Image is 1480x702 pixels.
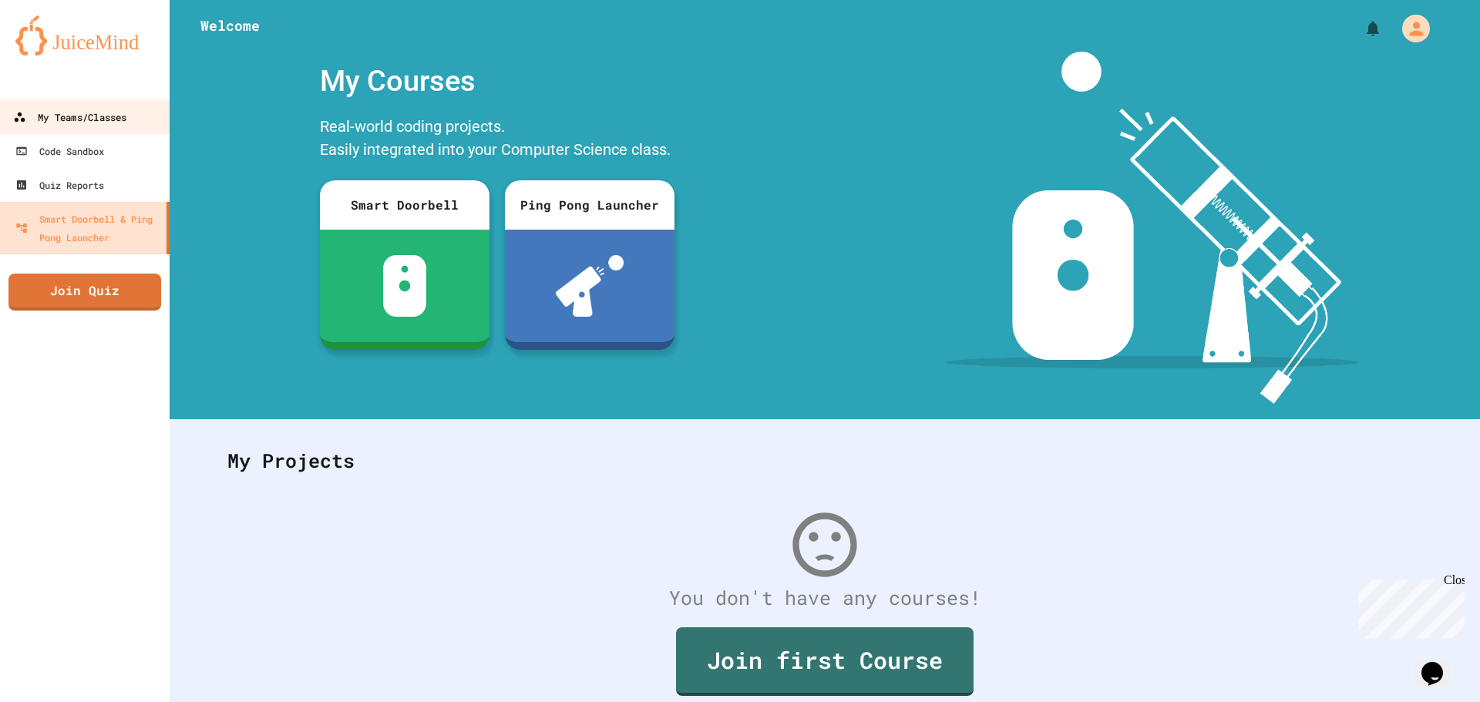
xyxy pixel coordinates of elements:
[505,180,674,230] div: Ping Pong Launcher
[1415,640,1465,687] iframe: chat widget
[556,255,624,317] img: ppl-with-ball.png
[15,210,160,247] div: Smart Doorbell & Ping Pong Launcher
[212,583,1438,613] div: You don't have any courses!
[15,142,104,160] div: Code Sandbox
[1335,15,1386,42] div: My Notifications
[8,274,161,311] a: Join Quiz
[15,176,104,194] div: Quiz Reports
[212,431,1438,491] div: My Projects
[312,111,682,169] div: Real-world coding projects. Easily integrated into your Computer Science class.
[676,627,974,696] a: Join first Course
[312,52,682,111] div: My Courses
[946,52,1359,404] img: banner-image-my-projects.png
[320,180,489,230] div: Smart Doorbell
[6,6,106,98] div: Chat with us now!Close
[1352,573,1465,639] iframe: chat widget
[13,108,126,127] div: My Teams/Classes
[1386,11,1434,46] div: My Account
[15,15,154,55] img: logo-orange.svg
[383,255,427,317] img: sdb-white.svg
